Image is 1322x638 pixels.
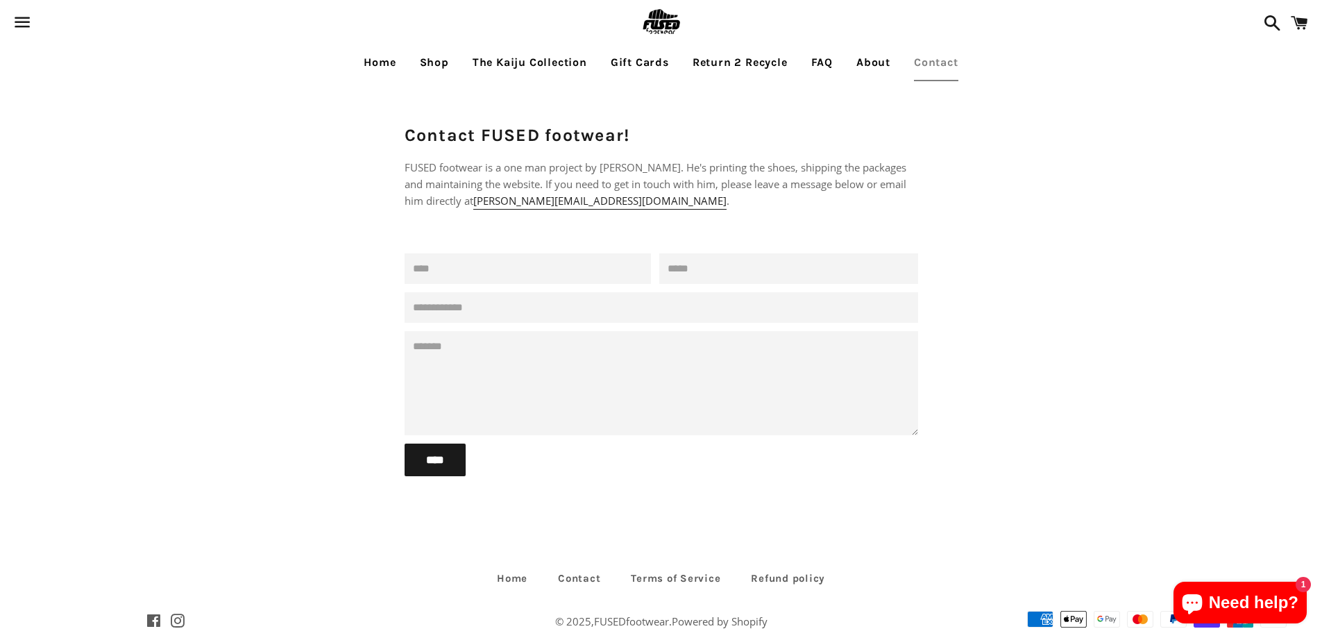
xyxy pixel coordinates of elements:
[600,45,679,80] a: Gift Cards
[405,159,918,209] p: FUSED footwear is a one man project by [PERSON_NAME]. He's printing the shoes, shipping the packa...
[682,45,798,80] a: Return 2 Recycle
[462,45,598,80] a: The Kaiju Collection
[409,45,459,80] a: Shop
[737,568,839,589] a: Refund policy
[672,614,768,628] a: Powered by Shopify
[594,614,669,628] a: FUSEDfootwear
[904,45,969,80] a: Contact
[846,45,901,80] a: About
[555,614,768,628] span: © 2025, .
[801,45,843,80] a: FAQ
[544,568,614,589] a: Contact
[353,45,406,80] a: Home
[1169,582,1311,627] inbox-online-store-chat: Shopify online store chat
[473,194,727,210] a: [PERSON_NAME][EMAIL_ADDRESS][DOMAIN_NAME]
[617,568,734,589] a: Terms of Service
[483,568,541,589] a: Home
[405,123,918,147] h1: Contact FUSED footwear!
